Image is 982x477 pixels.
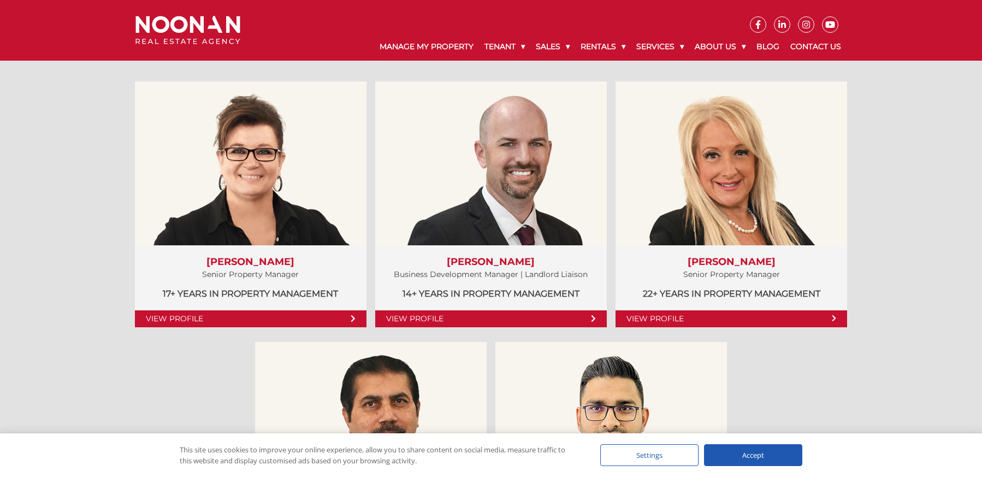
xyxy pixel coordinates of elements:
a: Blog [751,33,785,61]
p: Senior Property Manager [146,268,356,281]
a: Contact Us [785,33,847,61]
p: 14+ years in Property Management [386,287,596,301]
a: Services [631,33,689,61]
img: Noonan Real Estate Agency [135,16,240,45]
div: Settings [600,444,699,466]
h3: [PERSON_NAME] [386,256,596,268]
p: 17+ years in Property Management [146,287,356,301]
a: Tenant [479,33,530,61]
h3: [PERSON_NAME] [626,256,836,268]
div: This site uses cookies to improve your online experience, allow you to share content on social me... [180,444,578,466]
a: About Us [689,33,751,61]
a: View Profile [135,310,366,327]
a: View Profile [375,310,607,327]
p: 22+ years in Property Management [626,287,836,301]
a: View Profile [616,310,847,327]
a: Rentals [575,33,631,61]
div: Accept [704,444,802,466]
h3: [PERSON_NAME] [146,256,356,268]
a: Manage My Property [374,33,479,61]
p: Business Development Manager | Landlord Liaison [386,268,596,281]
p: Senior Property Manager [626,268,836,281]
a: Sales [530,33,575,61]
